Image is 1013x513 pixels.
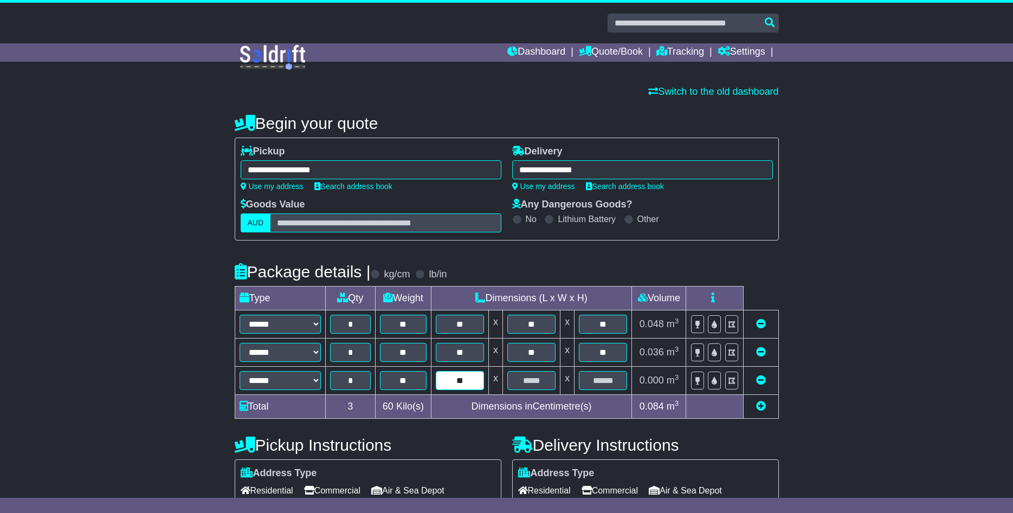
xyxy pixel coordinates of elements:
label: lb/in [429,269,447,281]
h4: Package details | [235,263,371,281]
a: Settings [718,43,765,62]
td: Volume [632,287,686,310]
span: m [667,401,679,412]
label: Lithium Battery [558,214,616,224]
td: x [488,310,502,339]
td: 3 [325,395,376,419]
label: kg/cm [384,269,410,281]
a: Add new item [756,401,766,412]
label: Any Dangerous Goods? [512,199,633,211]
span: Commercial [304,482,360,499]
a: Remove this item [756,347,766,358]
td: Dimensions (L x W x H) [431,287,632,310]
td: x [488,339,502,367]
a: Dashboard [507,43,565,62]
td: Weight [376,287,431,310]
td: Dimensions in Centimetre(s) [431,395,632,419]
sup: 3 [675,373,679,381]
td: x [560,310,575,339]
span: m [667,347,679,358]
a: Switch to the old dashboard [648,86,778,97]
span: 0.000 [640,375,664,386]
span: 0.036 [640,347,664,358]
label: Address Type [518,467,595,479]
span: 60 [383,401,393,412]
h4: Delivery Instructions [512,436,779,454]
a: Use my address [512,182,575,191]
label: No [526,214,537,224]
span: Residential [518,482,571,499]
span: Residential [241,482,293,499]
label: Address Type [241,467,317,479]
h4: Pickup Instructions [235,436,501,454]
label: Other [637,214,659,224]
td: x [560,367,575,395]
td: Kilo(s) [376,395,431,419]
span: 0.048 [640,319,664,329]
a: Search address book [586,182,664,191]
td: Qty [325,287,376,310]
label: Delivery [512,146,563,158]
td: x [560,339,575,367]
span: Air & Sea Depot [649,482,722,499]
a: Search address book [314,182,392,191]
span: Commercial [582,482,638,499]
label: Pickup [241,146,285,158]
span: m [667,319,679,329]
td: Total [235,395,325,419]
label: Goods Value [241,199,305,211]
sup: 3 [675,317,679,325]
a: Tracking [656,43,704,62]
span: 0.084 [640,401,664,412]
td: Type [235,287,325,310]
a: Remove this item [756,375,766,386]
sup: 3 [675,399,679,407]
a: Use my address [241,182,304,191]
td: x [488,367,502,395]
span: m [667,375,679,386]
a: Remove this item [756,319,766,329]
span: Air & Sea Depot [371,482,444,499]
label: AUD [241,213,271,232]
h4: Begin your quote [235,114,779,132]
sup: 3 [675,345,679,353]
a: Quote/Book [579,43,643,62]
